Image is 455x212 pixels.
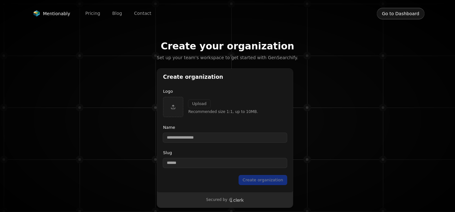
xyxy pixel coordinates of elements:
[30,9,73,18] a: Mentionably
[206,197,227,203] p: Secured by
[163,125,175,130] label: Name
[80,9,105,18] a: Pricing
[163,89,287,94] p: Logo
[163,73,287,81] h1: Create organization
[377,8,425,20] button: Go to Dashboard
[43,10,70,17] span: Mentionably
[188,109,258,115] p: Recommended size 1:1, up to 10MB.
[188,100,210,108] button: Upload
[229,198,244,202] a: Clerk logo
[33,10,40,17] img: Mentionably logo
[163,97,183,117] button: Upload organization logo
[163,150,172,156] label: Slug
[157,41,298,52] h2: Create your organization
[129,9,156,18] a: Contact
[107,9,127,18] a: Blog
[157,54,298,61] p: Set up your team's workspace to get started with GenSearchify.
